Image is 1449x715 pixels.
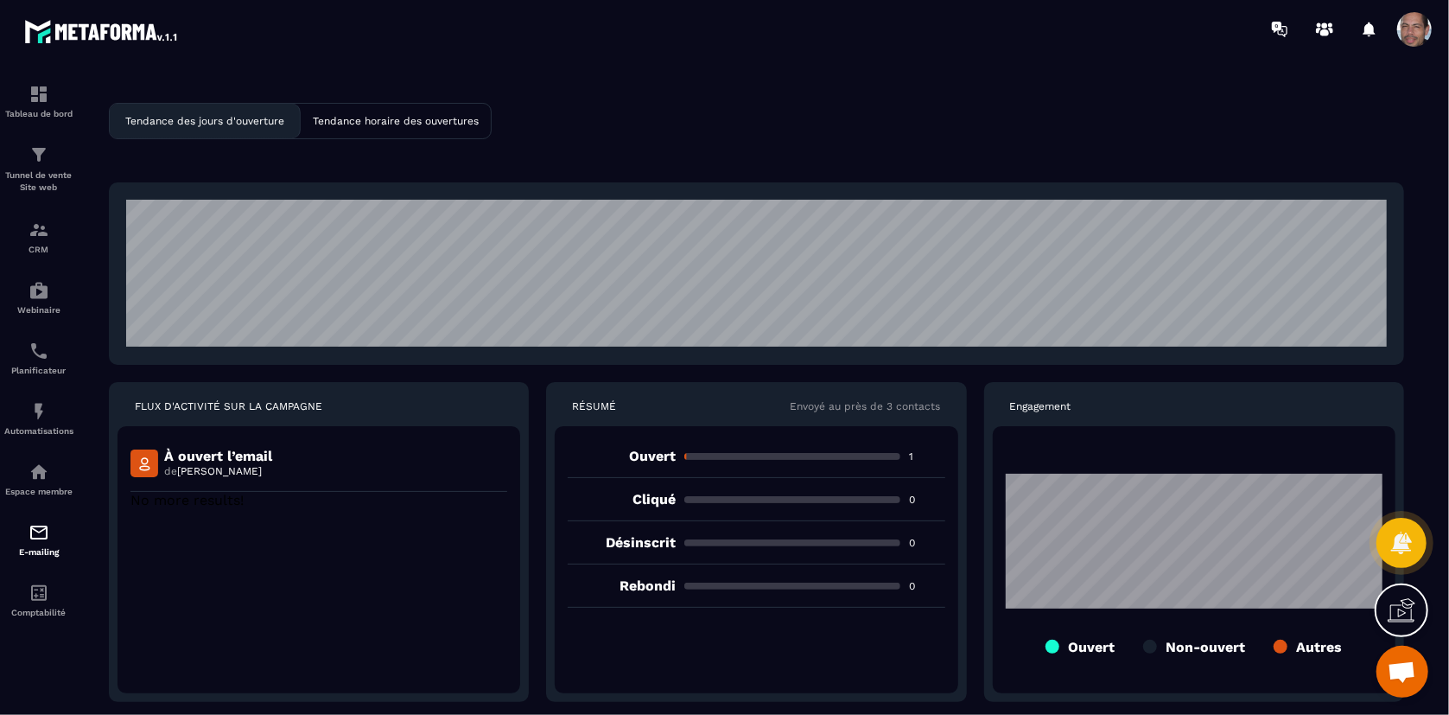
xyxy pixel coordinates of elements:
img: formation [29,84,49,105]
p: À ouvert l’email [164,448,272,464]
span: [PERSON_NAME] [177,465,262,477]
a: formationformationTunnel de vente Site web [4,131,73,207]
p: Espace membre [4,487,73,496]
p: Rebondi [568,578,676,594]
p: 0 [909,536,945,550]
a: automationsautomationsAutomatisations [4,388,73,449]
p: Envoyé au près de 3 contacts [791,399,941,413]
p: Automatisations [4,426,73,436]
p: Ouvert [1068,639,1115,655]
p: Engagement [1010,399,1071,413]
a: formationformationTableau de bord [4,71,73,131]
p: E-mailing [4,547,73,557]
div: Ouvrir le chat [1376,646,1428,698]
p: de [164,464,272,478]
a: schedulerschedulerPlanificateur [4,328,73,388]
p: 0 [909,493,945,507]
img: email [29,522,49,543]
p: 1 [909,450,945,463]
p: Non-ouvert [1166,639,1245,655]
p: Autres [1296,639,1342,655]
p: Ouvert [568,448,676,464]
img: accountant [29,583,49,603]
img: automations [29,280,49,301]
img: automations [29,462,49,482]
p: Tunnel de vente Site web [4,169,73,194]
img: formation [29,220,49,240]
p: FLUX D'ACTIVITÉ SUR LA CAMPAGNE [135,399,322,413]
p: Tableau de bord [4,109,73,118]
img: automations [29,401,49,422]
p: Tendance des jours d'ouverture [125,115,284,127]
p: 0 [909,579,945,593]
p: Cliqué [568,491,676,508]
a: automationsautomationsEspace membre [4,449,73,509]
img: mail-detail-icon.f3b144a5.svg [130,450,158,477]
p: RÉSUMÉ [572,399,616,413]
img: scheduler [29,341,49,361]
p: Comptabilité [4,608,73,617]
p: CRM [4,245,73,254]
a: emailemailE-mailing [4,509,73,570]
p: Tendance horaire des ouvertures [313,115,479,127]
p: Webinaire [4,305,73,315]
a: formationformationCRM [4,207,73,267]
span: No more results! [130,492,244,508]
p: Désinscrit [568,534,676,551]
img: logo [24,16,180,47]
img: formation [29,144,49,165]
p: Planificateur [4,366,73,375]
a: automationsautomationsWebinaire [4,267,73,328]
a: accountantaccountantComptabilité [4,570,73,630]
